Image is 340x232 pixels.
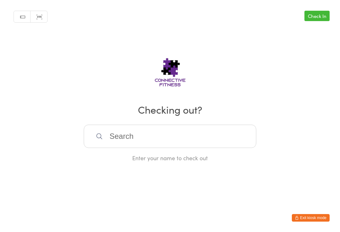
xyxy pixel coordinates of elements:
[84,154,256,162] div: Enter your name to check out
[135,46,206,93] img: thumb_logo.png
[84,125,256,148] input: Search
[292,214,330,222] button: Exit kiosk mode
[304,11,330,21] a: Check In
[6,102,334,116] h2: Checking out?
